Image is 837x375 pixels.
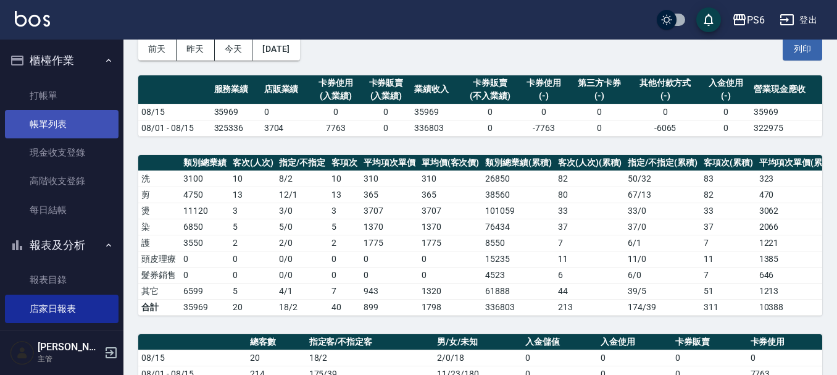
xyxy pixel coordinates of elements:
[625,283,701,299] td: 39 / 5
[180,203,230,219] td: 11120
[360,251,418,267] td: 0
[247,350,306,366] td: 20
[411,75,461,104] th: 業績收入
[522,334,597,350] th: 入金儲值
[138,120,211,136] td: 08/01 - 08/15
[138,267,180,283] td: 髮券銷售
[747,350,822,366] td: 0
[276,155,328,171] th: 指定/不指定
[180,187,230,203] td: 4750
[5,138,119,167] a: 現金收支登錄
[434,350,522,366] td: 2/0/18
[328,267,360,283] td: 0
[261,120,311,136] td: 3704
[482,235,555,251] td: 8550
[418,251,483,267] td: 0
[464,90,515,103] div: (不入業績)
[360,155,418,171] th: 平均項次單價
[701,187,756,203] td: 82
[411,120,461,136] td: 336803
[230,219,277,235] td: 5
[522,90,565,103] div: (-)
[568,104,629,120] td: 0
[138,104,211,120] td: 08/15
[672,350,747,366] td: 0
[360,299,418,315] td: 899
[5,229,119,261] button: 報表及分析
[138,203,180,219] td: 燙
[180,171,230,187] td: 3100
[211,104,261,120] td: 35969
[360,283,418,299] td: 943
[314,77,358,90] div: 卡券使用
[704,77,747,90] div: 入金使用
[261,104,311,120] td: 0
[360,187,418,203] td: 365
[434,334,522,350] th: 男/女/未知
[138,75,822,137] table: a dense table
[555,203,625,219] td: 33
[138,235,180,251] td: 護
[625,171,701,187] td: 50 / 32
[482,219,555,235] td: 76434
[555,171,625,187] td: 82
[572,90,626,103] div: (-)
[230,283,277,299] td: 5
[328,155,360,171] th: 客項次
[5,82,119,110] a: 打帳單
[138,219,180,235] td: 染
[701,251,756,267] td: 11
[328,203,360,219] td: 3
[361,120,411,136] td: 0
[211,75,261,104] th: 服務業績
[633,77,697,90] div: 其他付款方式
[328,235,360,251] td: 2
[5,323,119,352] a: 互助日報表
[555,283,625,299] td: 44
[230,299,277,315] td: 20
[783,38,822,61] button: 列印
[482,171,555,187] td: 26850
[751,120,822,136] td: 322975
[328,299,360,315] td: 40
[672,334,747,350] th: 卡券販賣
[328,171,360,187] td: 10
[625,299,701,315] td: 174/39
[598,350,672,366] td: 0
[180,299,230,315] td: 35969
[230,235,277,251] td: 2
[276,171,328,187] td: 8 / 2
[5,167,119,195] a: 高階收支登錄
[625,155,701,171] th: 指定/不指定(累積)
[364,90,408,103] div: (入業績)
[572,77,626,90] div: 第三方卡券
[276,235,328,251] td: 2 / 0
[38,341,101,353] h5: [PERSON_NAME]
[177,38,215,61] button: 昨天
[751,75,822,104] th: 營業現金應收
[482,187,555,203] td: 38560
[360,203,418,219] td: 3707
[180,283,230,299] td: 6599
[180,235,230,251] td: 3550
[555,187,625,203] td: 80
[138,299,180,315] td: 合計
[5,266,119,294] a: 報表目錄
[704,90,747,103] div: (-)
[15,11,50,27] img: Logo
[138,38,177,61] button: 前天
[276,299,328,315] td: 18/2
[747,12,765,28] div: PS6
[482,299,555,315] td: 336803
[276,267,328,283] td: 0 / 0
[630,120,701,136] td: -6065
[555,155,625,171] th: 客次(人次)(累積)
[230,203,277,219] td: 3
[180,219,230,235] td: 6850
[482,155,555,171] th: 類別總業績(累積)
[701,235,756,251] td: 7
[518,120,568,136] td: -7763
[276,203,328,219] td: 3 / 0
[482,203,555,219] td: 101059
[276,283,328,299] td: 4 / 1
